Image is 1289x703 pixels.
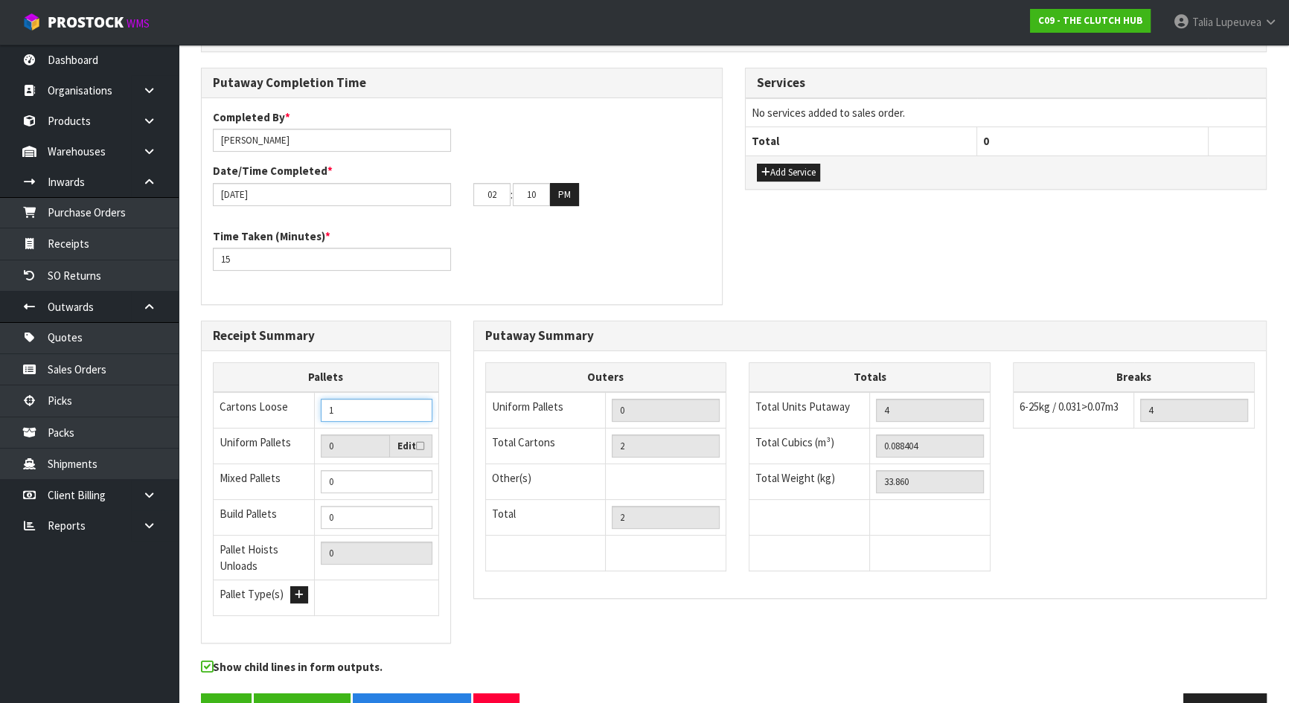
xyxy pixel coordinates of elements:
[485,463,606,499] td: Other(s)
[213,76,711,90] h3: Putaway Completion Time
[321,470,432,493] input: Manual
[213,163,333,179] label: Date/Time Completed
[485,329,1256,343] h3: Putaway Summary
[513,183,550,206] input: MM
[213,248,451,271] input: Time Taken
[612,399,720,422] input: UNIFORM P LINES
[213,183,451,206] input: Date/Time completed
[485,392,606,428] td: Uniform Pallets
[550,183,579,207] button: PM
[214,580,315,615] td: Pallet Type(s)
[214,363,439,392] th: Pallets
[485,428,606,463] td: Total Cartons
[749,463,870,499] td: Total Weight (kg)
[749,428,870,463] td: Total Cubics (m³)
[749,392,870,428] td: Total Units Putaway
[48,13,124,32] span: ProStock
[201,659,383,678] label: Show child lines in form outputs.
[321,506,432,529] input: Manual
[214,464,315,500] td: Mixed Pallets
[746,98,1266,126] td: No services added to sales order.
[214,500,315,536] td: Build Pallets
[749,363,991,392] th: Totals
[485,363,726,392] th: Outers
[612,506,720,529] input: TOTAL PACKS
[511,183,513,207] td: :
[321,542,432,565] input: UNIFORM P + MIXED P + BUILD P
[213,228,330,244] label: Time Taken (Minutes)
[485,499,606,535] td: Total
[757,164,820,182] button: Add Service
[213,109,290,125] label: Completed By
[757,76,1255,90] h3: Services
[127,16,150,31] small: WMS
[1020,399,1119,414] span: 6-25kg / 0.031>0.07m3
[1030,9,1151,33] a: C09 - THE CLUTCH HUB
[214,428,315,464] td: Uniform Pallets
[22,13,41,31] img: cube-alt.png
[321,399,432,422] input: Manual
[214,536,315,580] td: Pallet Hoists Unloads
[213,329,439,343] h3: Receipt Summary
[473,183,511,206] input: HH
[1192,15,1213,29] span: Talia
[983,134,989,148] span: 0
[1038,14,1142,27] strong: C09 - THE CLUTCH HUB
[612,434,720,458] input: OUTERS TOTAL = CTN
[1215,15,1261,29] span: Lupeuvea
[746,127,977,155] th: Total
[214,392,315,428] td: Cartons Loose
[321,434,389,458] input: Uniform Pallets
[397,439,424,454] label: Edit
[1014,363,1255,392] th: Breaks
